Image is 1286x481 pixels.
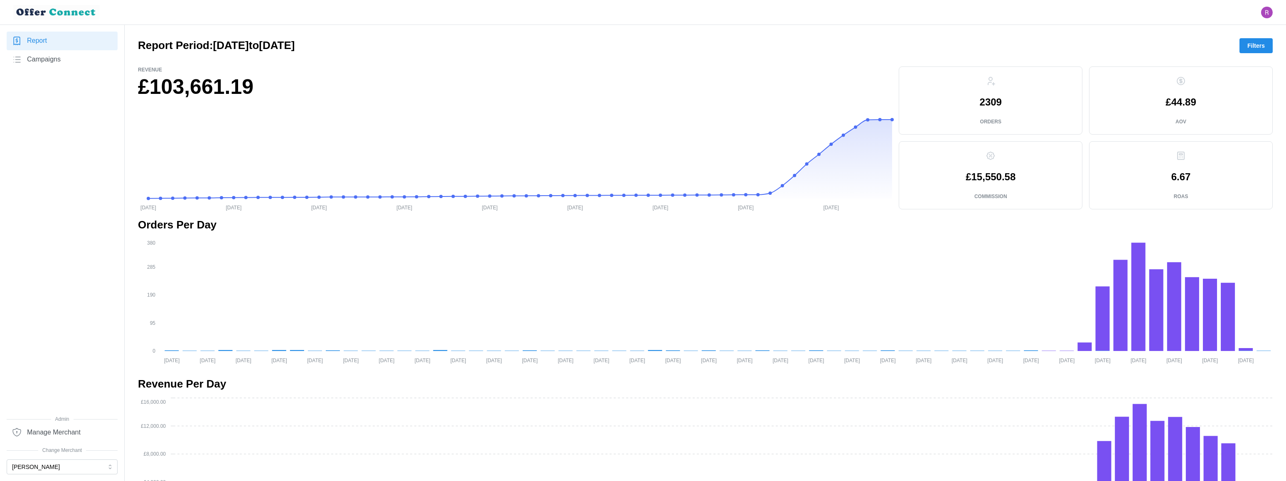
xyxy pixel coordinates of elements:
img: Ryan Gribben [1261,7,1273,18]
tspan: [DATE] [916,357,932,363]
tspan: [DATE] [594,357,610,363]
h1: £103,661.19 [138,74,892,101]
p: £15,550.58 [966,172,1016,182]
h2: Orders Per Day [138,218,1273,232]
tspan: [DATE] [558,357,573,363]
span: Report [27,36,47,46]
h2: Revenue Per Day [138,377,1273,391]
tspan: [DATE] [307,357,323,363]
tspan: [DATE] [1238,357,1254,363]
tspan: 380 [147,240,155,245]
a: Campaigns [7,50,118,69]
tspan: [DATE] [1095,357,1111,363]
tspan: [DATE] [415,357,430,363]
tspan: 95 [150,320,156,326]
button: [PERSON_NAME] [7,459,118,474]
tspan: [DATE] [1059,357,1075,363]
tspan: [DATE] [226,205,242,211]
span: Admin [7,415,118,423]
tspan: [DATE] [482,205,498,211]
tspan: [DATE] [987,357,1003,363]
img: loyalBe Logo [13,5,100,20]
tspan: [DATE] [809,357,824,363]
tspan: £8,000.00 [144,451,166,457]
tspan: 285 [147,264,155,270]
tspan: [DATE] [379,357,395,363]
span: Campaigns [27,54,61,65]
tspan: [DATE] [1166,357,1182,363]
tspan: [DATE] [343,357,359,363]
tspan: [DATE] [522,357,538,363]
span: Manage Merchant [27,427,81,438]
p: £44.89 [1166,97,1196,107]
button: Filters [1239,38,1273,53]
h2: Report Period: [DATE] to [DATE] [138,38,295,53]
tspan: [DATE] [653,205,669,211]
tspan: 190 [147,292,155,298]
p: 2309 [980,97,1002,107]
span: Filters [1247,39,1265,53]
tspan: [DATE] [844,357,860,363]
tspan: 0 [152,348,155,354]
tspan: [DATE] [271,357,287,363]
tspan: [DATE] [1023,357,1039,363]
tspan: [DATE] [701,357,717,363]
tspan: £12,000.00 [141,423,166,429]
tspan: [DATE] [486,357,502,363]
p: 6.67 [1171,172,1191,182]
tspan: [DATE] [450,357,466,363]
tspan: [DATE] [952,357,967,363]
tspan: [DATE] [236,357,251,363]
tspan: [DATE] [824,205,839,211]
tspan: [DATE] [200,357,216,363]
tspan: [DATE] [164,357,180,363]
p: Orders [980,118,1001,125]
tspan: [DATE] [140,205,156,211]
tspan: [DATE] [737,357,752,363]
tspan: [DATE] [880,357,896,363]
span: Change Merchant [7,447,118,454]
tspan: [DATE] [1131,357,1146,363]
a: Report [7,32,118,50]
a: Manage Merchant [7,423,118,442]
tspan: [DATE] [311,205,327,211]
tspan: [DATE] [665,357,681,363]
button: Open user button [1261,7,1273,18]
tspan: [DATE] [567,205,583,211]
tspan: £16,000.00 [141,399,166,405]
p: ROAS [1174,193,1188,200]
p: AOV [1175,118,1186,125]
tspan: [DATE] [772,357,788,363]
tspan: [DATE] [396,205,412,211]
p: Revenue [138,66,892,74]
tspan: [DATE] [1202,357,1218,363]
tspan: [DATE] [629,357,645,363]
tspan: [DATE] [738,205,754,211]
p: Commission [974,193,1007,200]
